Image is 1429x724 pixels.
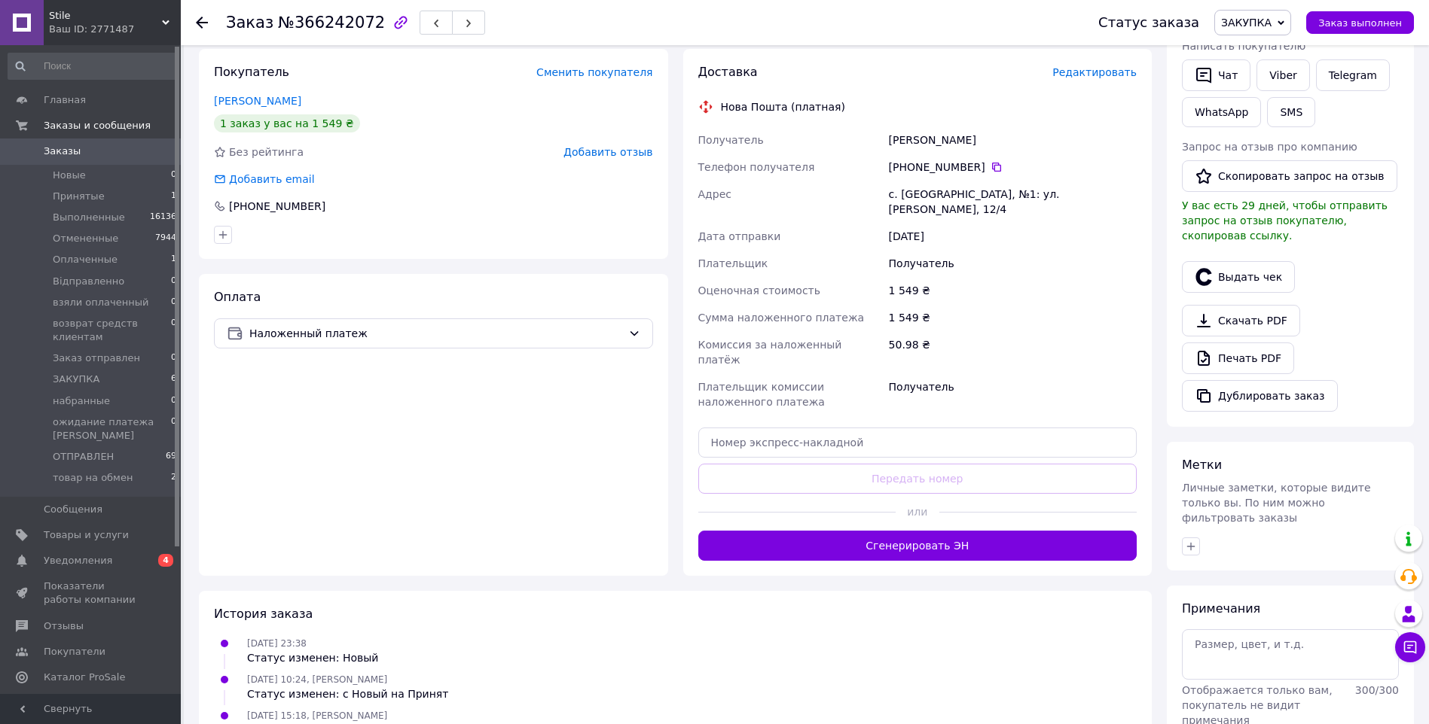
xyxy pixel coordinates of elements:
span: Доставка [698,65,758,79]
span: Запрос на отзыв про компанию [1182,141,1357,153]
span: Заказ выполнен [1318,17,1402,29]
span: У вас есть 29 дней, чтобы отправить запрос на отзыв покупателю, скопировав ссылку. [1182,199,1388,242]
span: Заказы [44,144,81,158]
a: Печать PDF [1182,342,1294,374]
button: Выдать чек [1182,261,1295,293]
span: Примечания [1182,601,1260,616]
span: Сменить покупателя [536,66,652,78]
span: Выполненные [53,211,125,224]
span: [DATE] 15:18, [PERSON_NAME] [247,710,387,721]
a: Скачать PDF [1182,305,1300,336]
span: Stile [49,9,162,23]
button: Заказ выполнен [1306,11,1414,34]
span: №366242072 [278,14,385,32]
span: 0 [171,275,176,288]
span: Комиссия за наложенный платёж [698,339,842,366]
span: 16136 [150,211,176,224]
div: Нова Пошта (платная) [717,99,849,114]
div: с. [GEOGRAPHIC_DATA], №1: ул. [PERSON_NAME], 12/4 [886,181,1140,223]
div: 1 заказ у вас на 1 549 ₴ [214,114,360,132]
span: набранные [53,394,110,408]
div: 1 549 ₴ [886,304,1140,331]
span: взяли оплаченный [53,296,148,309]
span: или [896,504,939,519]
div: [PHONE_NUMBER] [889,160,1137,175]
button: Чат с покупателем [1395,632,1425,662]
span: Покупатели [44,645,105,659]
span: 1 [171,253,176,266]
span: ожидание платежа [PERSON_NAME] [53,415,171,443]
div: [PHONE_NUMBER] [227,199,327,214]
span: Плательщик [698,257,768,269]
button: SMS [1267,97,1315,127]
span: Показатели работы компании [44,580,139,607]
span: Адрес [698,188,731,200]
button: Чат [1182,59,1250,91]
span: 300 / 300 [1355,684,1399,696]
span: Личные заметки, которые видите только вы. По ним можно фильтровать заказы [1182,482,1371,524]
span: [DATE] 23:38 [247,638,307,649]
span: Редактировать [1052,66,1137,78]
span: 69 [166,450,176,464]
span: Метки [1182,458,1222,472]
span: ЗАКУПКА [53,373,99,386]
span: возврат средств клиентам [53,317,171,344]
span: 0 [171,296,176,309]
span: Сумма наложенного платежа [698,312,865,324]
span: Оплаченные [53,253,118,266]
span: 0 [171,415,176,443]
span: Сообщения [44,503,102,516]
span: 0 [171,317,176,344]
span: Добавить отзыв [563,146,652,158]
div: 50.98 ₴ [886,331,1140,373]
span: Без рейтинга [229,146,304,158]
span: Заказ отправлен [53,351,140,365]
a: Viber [1256,59,1309,91]
div: Получатель [886,373,1140,415]
button: Сгенерировать ЭН [698,531,1137,561]
a: Telegram [1316,59,1390,91]
div: Вернуться назад [196,15,208,30]
button: Скопировать запрос на отзыв [1182,160,1397,192]
span: 0 [171,169,176,182]
div: [DATE] [886,223,1140,250]
span: 6 [171,373,176,386]
a: WhatsApp [1182,97,1261,127]
span: Товары и услуги [44,528,129,542]
div: Статус изменен: с Новый на Принят [247,686,448,701]
span: Заказы и сообщения [44,119,151,132]
span: [DATE] 10:24, [PERSON_NAME] [247,674,387,685]
span: ОТПРАВЛЕН [53,450,114,464]
span: товар на обмен [53,471,133,485]
div: Статус изменен: Новый [247,650,378,665]
div: Добавить email [227,172,316,187]
span: Телефон получателя [698,161,815,173]
div: Получатель [886,250,1140,277]
span: 0 [171,351,176,365]
button: Дублировать заказ [1182,380,1338,412]
span: Написать покупателю [1182,40,1305,52]
span: 4 [158,554,173,567]
span: Оценочная стоимость [698,284,821,297]
div: Добавить email [212,172,316,187]
input: Номер экспресс-накладной [698,427,1137,458]
span: Отмененные [53,232,118,245]
span: Наложенный платеж [249,325,622,342]
span: Уведомления [44,554,112,567]
span: ЗАКУПКА [1221,17,1272,29]
span: 7944 [155,232,176,245]
span: 1 [171,190,176,203]
div: Статус заказа [1098,15,1199,30]
a: [PERSON_NAME] [214,95,301,107]
span: Покупатель [214,65,289,79]
div: Ваш ID: 2771487 [49,23,181,36]
span: Принятые [53,190,105,203]
span: 2 [171,471,176,485]
div: 1 549 ₴ [886,277,1140,304]
span: Вiдправленно [53,275,124,288]
span: Дата отправки [698,230,781,242]
span: Главная [44,93,86,107]
span: Получатель [698,134,764,146]
span: История заказа [214,607,313,621]
span: Отзывы [44,619,84,633]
